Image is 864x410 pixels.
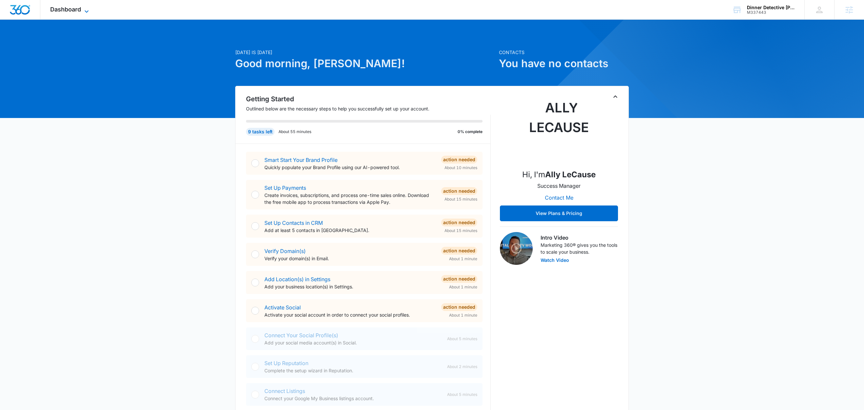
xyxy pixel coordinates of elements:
[522,169,596,181] p: Hi, I'm
[499,49,629,56] p: Contacts
[747,5,795,10] div: account name
[264,185,306,191] a: Set Up Payments
[264,220,323,226] a: Set Up Contacts in CRM
[264,255,436,262] p: Verify your domain(s) in Email.
[441,156,477,164] div: Action Needed
[537,182,581,190] p: Success Manager
[264,339,442,346] p: Add your social media account(s) in Social.
[447,336,477,342] span: About 5 minutes
[447,364,477,370] span: About 2 minutes
[500,232,533,265] img: Intro Video
[458,129,483,135] p: 0% complete
[499,56,629,71] h1: You have no contacts
[526,98,592,164] img: Ally LeCause
[444,196,477,202] span: About 15 minutes
[545,170,596,179] strong: Ally LeCause
[611,93,619,101] button: Toggle Collapse
[447,392,477,398] span: About 5 minutes
[500,205,618,221] button: View Plans & Pricing
[264,192,436,205] p: Create invoices, subscriptions, and process one-time sales online. Download the free mobile app t...
[541,234,618,242] h3: Intro Video
[264,395,442,402] p: Connect your Google My Business listings account.
[235,49,495,56] p: [DATE] is [DATE]
[538,190,580,205] button: Contact Me
[264,276,330,283] a: Add Location(s) in Settings
[246,105,491,112] p: Outlined below are the necessary steps to help you successfully set up your account.
[449,312,477,318] span: About 1 minute
[441,247,477,255] div: Action Needed
[541,258,569,263] button: Watch Video
[449,256,477,262] span: About 1 minute
[444,165,477,171] span: About 10 minutes
[264,248,306,254] a: Verify Domain(s)
[264,227,436,234] p: Add at least 5 contacts in [GEOGRAPHIC_DATA].
[747,10,795,15] div: account id
[444,228,477,234] span: About 15 minutes
[246,94,491,104] h2: Getting Started
[441,303,477,311] div: Action Needed
[264,283,436,290] p: Add your business location(s) in Settings.
[264,157,338,163] a: Smart Start Your Brand Profile
[541,242,618,255] p: Marketing 360® gives you the tools to scale your business.
[246,128,275,136] div: 9 tasks left
[50,6,81,13] span: Dashboard
[264,164,436,171] p: Quickly populate your Brand Profile using our AI-powered tool.
[441,219,477,226] div: Action Needed
[441,275,477,283] div: Action Needed
[449,284,477,290] span: About 1 minute
[441,187,477,195] div: Action Needed
[235,56,495,71] h1: Good morning, [PERSON_NAME]!
[264,311,436,318] p: Activate your social account in order to connect your social profiles.
[278,129,311,135] p: About 55 minutes
[264,367,442,374] p: Complete the setup wizard in Reputation.
[264,304,301,311] a: Activate Social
